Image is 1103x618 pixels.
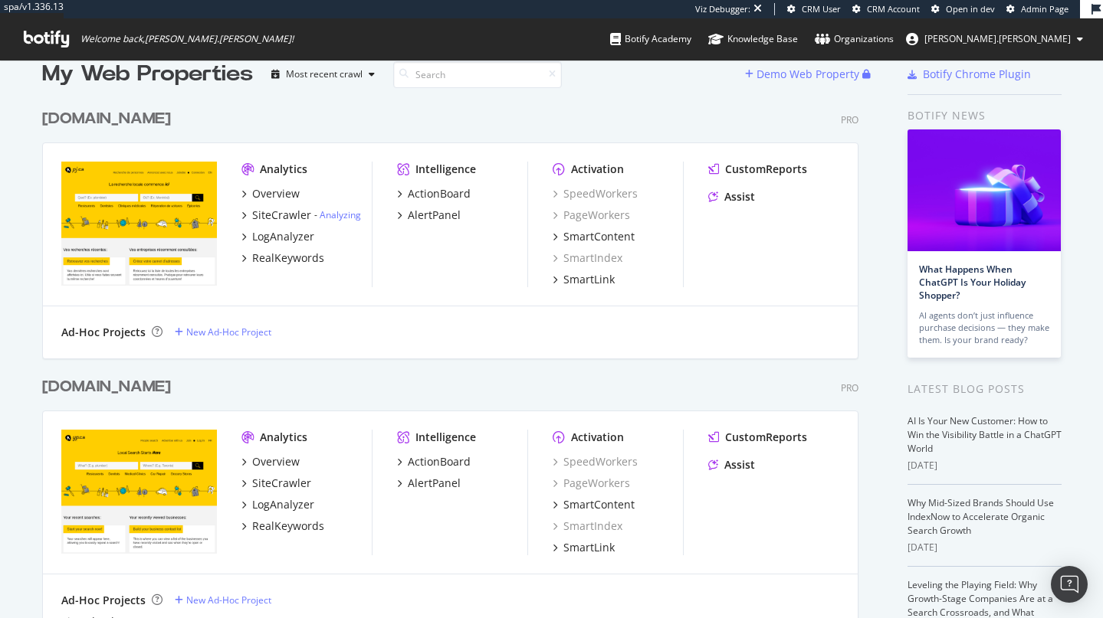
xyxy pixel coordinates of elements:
[931,3,995,15] a: Open in dev
[393,61,562,88] input: Search
[260,162,307,177] div: Analytics
[708,18,798,60] a: Knowledge Base
[241,497,314,512] a: LogAnalyzer
[708,457,755,472] a: Assist
[908,414,1062,455] a: AI Is Your New Customer: How to Win the Visibility Battle in a ChatGPT World
[563,272,615,287] div: SmartLink
[42,108,177,130] a: [DOMAIN_NAME]
[265,62,381,87] button: Most recent crawl
[894,27,1095,51] button: [PERSON_NAME].[PERSON_NAME]
[241,476,311,491] a: SiteCrawler
[252,250,324,266] div: RealKeywords
[1051,566,1088,603] div: Open Intercom Messenger
[563,540,615,555] div: SmartLink
[695,3,750,15] div: Viz Debugger:
[757,67,859,82] div: Demo Web Property
[397,186,471,201] a: ActionBoard
[241,229,314,244] a: LogAnalyzer
[408,186,471,201] div: ActionBoard
[252,497,314,512] div: LogAnalyzer
[553,476,630,491] a: PageWorkers
[553,518,622,534] a: SmartIndex
[787,3,841,15] a: CRM User
[919,309,1049,346] div: AI agents don’t just influence purchase decisions — they make them. Is your brand ready?
[42,108,171,130] div: [DOMAIN_NAME]
[286,70,363,79] div: Most recent crawl
[946,3,995,15] span: Open in dev
[553,186,638,201] a: SpeedWorkers
[908,459,1062,472] div: [DATE]
[908,541,1062,554] div: [DATE]
[61,593,146,608] div: Ad-Hoc Projects
[815,18,894,60] a: Organizations
[553,250,622,266] a: SmartIndex
[841,381,858,394] div: Pro
[415,162,476,177] div: Intelligence
[852,3,920,15] a: CRM Account
[867,3,920,15] span: CRM Account
[708,31,798,47] div: Knowledge Base
[252,518,324,534] div: RealKeywords
[241,454,300,469] a: Overview
[908,107,1062,124] div: Botify news
[408,476,461,491] div: AlertPanel
[175,593,271,607] a: New Ad-Hoc Project
[745,67,862,80] a: Demo Web Property
[563,497,635,512] div: SmartContent
[725,162,807,177] div: CustomReports
[42,59,253,90] div: My Web Properties
[724,457,755,472] div: Assist
[252,186,300,201] div: Overview
[708,430,807,445] a: CustomReports
[553,208,630,223] a: PageWorkers
[408,454,471,469] div: ActionBoard
[1006,3,1069,15] a: Admin Page
[924,32,1071,45] span: jessica.jordan
[415,430,476,445] div: Intelligence
[802,3,841,15] span: CRM User
[553,454,638,469] a: SpeedWorkers
[724,189,755,204] div: Assist
[252,476,311,491] div: SiteCrawler
[815,31,894,47] div: Organizations
[61,430,217,554] img: yellowpages.ca
[397,454,471,469] a: ActionBoard
[708,162,807,177] a: CustomReports
[563,229,635,244] div: SmartContent
[1021,3,1069,15] span: Admin Page
[841,113,858,126] div: Pro
[61,162,217,286] img: pagesjaunes.ca
[708,189,755,204] a: Assist
[241,208,361,223] a: SiteCrawler- Analyzing
[908,129,1061,251] img: What Happens When ChatGPT Is Your Holiday Shopper?
[571,430,624,445] div: Activation
[252,208,311,223] div: SiteCrawler
[908,67,1031,82] a: Botify Chrome Plugin
[241,186,300,201] a: Overview
[553,272,615,287] a: SmartLink
[42,376,177,398] a: [DOMAIN_NAME]
[61,325,146,340] div: Ad-Hoc Projects
[553,497,635,512] a: SmartContent
[186,593,271,607] div: New Ad-Hoc Project
[42,376,171,398] div: [DOMAIN_NAME]
[260,430,307,445] div: Analytics
[397,208,461,223] a: AlertPanel
[241,250,324,266] a: RealKeywords
[252,454,300,469] div: Overview
[610,31,691,47] div: Botify Academy
[571,162,624,177] div: Activation
[908,496,1054,537] a: Why Mid-Sized Brands Should Use IndexNow to Accelerate Organic Search Growth
[186,325,271,338] div: New Ad-Hoc Project
[745,62,862,87] button: Demo Web Property
[553,540,615,555] a: SmartLink
[252,229,314,244] div: LogAnalyzer
[241,518,324,534] a: RealKeywords
[320,208,361,221] a: Analyzing
[610,18,691,60] a: Botify Academy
